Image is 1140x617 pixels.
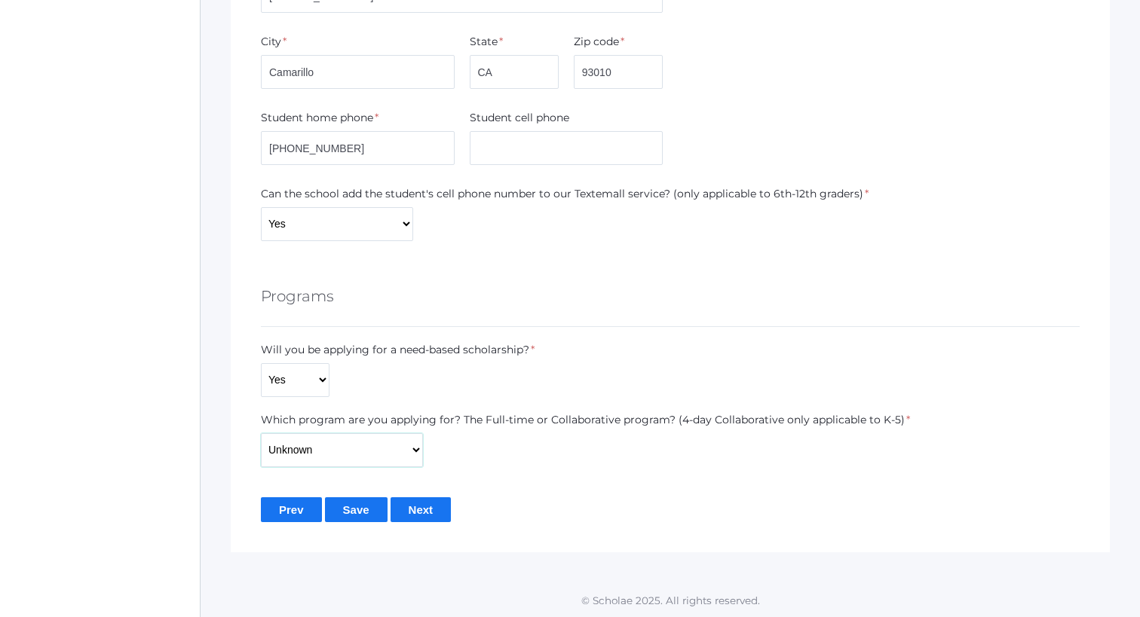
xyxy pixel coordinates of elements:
[391,497,452,522] input: Next
[261,186,863,202] label: Can the school add the student's cell phone number to our Textemall service? (only applicable to ...
[261,110,373,126] label: Student home phone
[201,593,1140,608] p: © Scholae 2025. All rights reserved.
[325,497,388,522] input: Save
[470,110,569,126] label: Student cell phone
[261,342,529,358] label: Will you be applying for a need-based scholarship?
[261,412,905,428] label: Which program are you applying for? The Full-time or Collaborative program? (4-day Collaborative ...
[261,497,322,522] input: Prev
[261,283,334,309] h5: Programs
[574,34,619,50] label: Zip code
[470,34,498,50] label: State
[261,34,281,50] label: City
